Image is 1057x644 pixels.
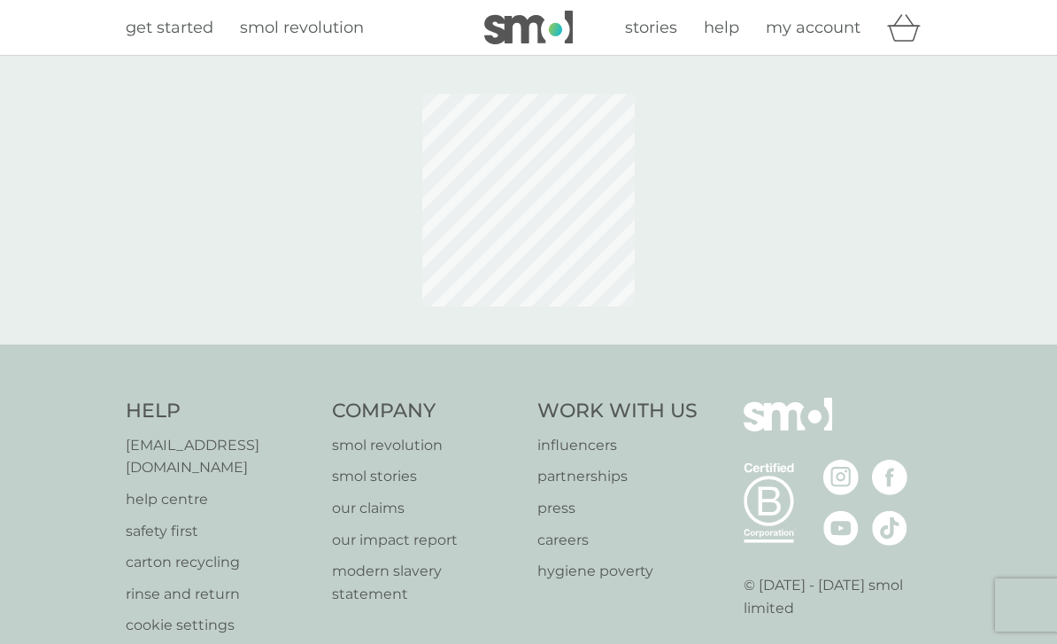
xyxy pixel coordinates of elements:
[872,460,907,495] img: visit the smol Facebook page
[537,497,698,520] a: press
[823,460,859,495] img: visit the smol Instagram page
[126,15,213,41] a: get started
[823,510,859,546] img: visit the smol Youtube page
[126,614,314,637] a: cookie settings
[332,465,521,488] a: smol stories
[240,18,364,37] span: smol revolution
[872,510,907,546] img: visit the smol Tiktok page
[332,560,521,605] a: modern slavery statement
[625,15,677,41] a: stories
[766,18,860,37] span: my account
[537,398,698,425] h4: Work With Us
[332,529,521,552] a: our impact report
[887,10,931,45] div: basket
[126,520,314,543] a: safety first
[332,497,521,520] a: our claims
[240,15,364,41] a: smol revolution
[744,574,932,619] p: © [DATE] - [DATE] smol limited
[126,18,213,37] span: get started
[126,488,314,511] a: help centre
[704,18,739,37] span: help
[126,551,314,574] a: carton recycling
[744,398,832,458] img: smol
[332,398,521,425] h4: Company
[126,434,314,479] a: [EMAIL_ADDRESS][DOMAIN_NAME]
[484,11,573,44] img: smol
[766,15,860,41] a: my account
[126,583,314,606] a: rinse and return
[126,398,314,425] h4: Help
[537,529,698,552] a: careers
[332,434,521,457] a: smol revolution
[537,434,698,457] a: influencers
[537,465,698,488] a: partnerships
[704,15,739,41] a: help
[625,18,677,37] span: stories
[537,560,698,583] a: hygiene poverty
